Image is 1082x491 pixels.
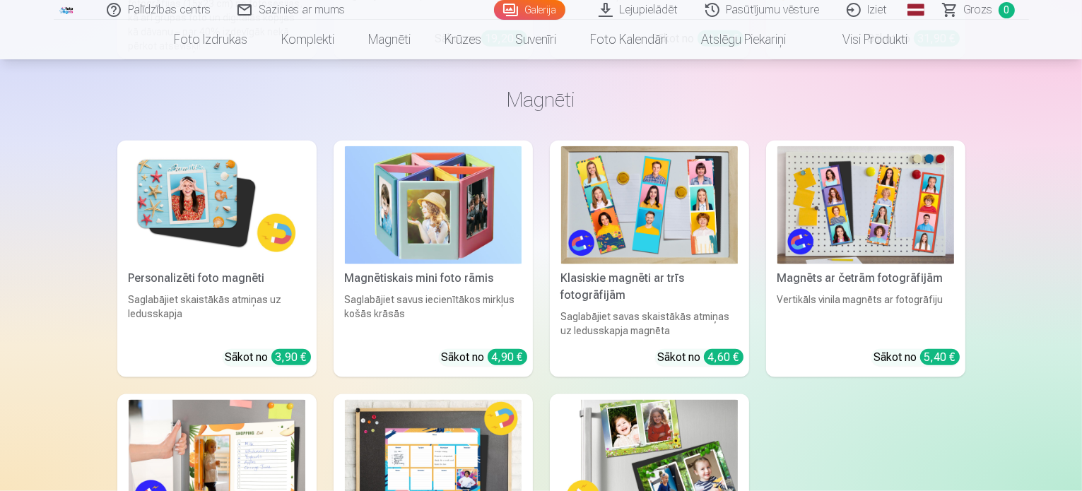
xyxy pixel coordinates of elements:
div: Vertikāls vinila magnēts ar fotogrāfiju [772,292,960,338]
div: Sākot no [874,349,960,366]
div: Sākot no [658,349,743,366]
a: Magnēti [352,20,428,59]
img: /fa1 [59,6,75,14]
img: Klasiskie magnēti ar trīs fotogrāfijām [561,146,738,264]
a: Foto izdrukas [158,20,265,59]
span: Grozs [964,1,993,18]
a: Magnētiskais mini foto rāmisMagnētiskais mini foto rāmisSaglabājiet savus iecienītākos mirkļus ko... [334,141,533,377]
div: Saglabājiet skaistākās atmiņas uz ledusskapja [123,292,311,338]
a: Visi produkti [804,20,925,59]
div: Saglabājiet savus iecienītākos mirkļus košās krāsās [339,292,527,338]
a: Atslēgu piekariņi [685,20,804,59]
img: Magnēts ar četrām fotogrāfijām [777,146,954,264]
div: 5,40 € [920,349,960,365]
div: Sākot no [225,349,311,366]
img: Magnētiskais mini foto rāmis [345,146,522,264]
a: Klasiskie magnēti ar trīs fotogrāfijāmKlasiskie magnēti ar trīs fotogrāfijāmSaglabājiet savas ska... [550,141,749,377]
div: 4,60 € [704,349,743,365]
a: Magnēts ar četrām fotogrāfijāmMagnēts ar četrām fotogrāfijāmVertikāls vinila magnēts ar fotogrāfi... [766,141,965,377]
div: Sākot no [442,349,527,366]
div: 4,90 € [488,349,527,365]
div: Magnēts ar četrām fotogrāfijām [772,270,960,287]
a: Foto kalendāri [574,20,685,59]
div: Personalizēti foto magnēti [123,270,311,287]
img: Personalizēti foto magnēti [129,146,305,264]
div: Klasiskie magnēti ar trīs fotogrāfijām [555,270,743,304]
div: Saglabājiet savas skaistākās atmiņas uz ledusskapja magnēta [555,309,743,338]
div: Magnētiskais mini foto rāmis [339,270,527,287]
a: Krūzes [428,20,499,59]
div: 3,90 € [271,349,311,365]
a: Personalizēti foto magnētiPersonalizēti foto magnētiSaglabājiet skaistākās atmiņas uz ledusskapja... [117,141,317,377]
h3: Magnēti [129,87,954,112]
a: Suvenīri [499,20,574,59]
a: Komplekti [265,20,352,59]
span: 0 [999,2,1015,18]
